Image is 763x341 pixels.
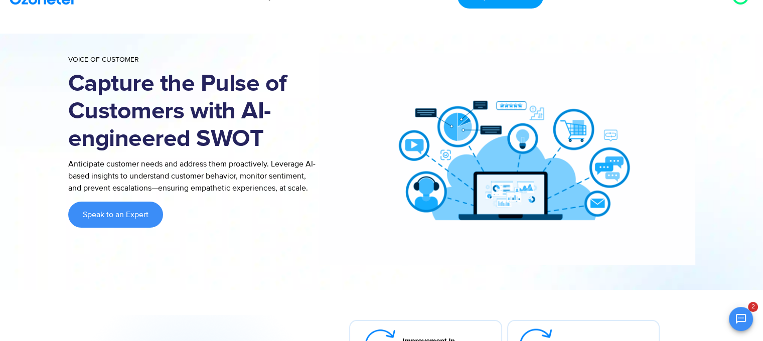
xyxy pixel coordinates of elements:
[68,158,319,194] p: Anticipate customer needs and address them proactively. Leverage AI-based insights to understand ...
[68,55,139,64] span: Voice of Customer
[83,211,148,219] span: Speak to an Expert
[68,202,163,228] a: Speak to an Expert
[729,307,753,331] button: Open chat
[68,70,319,153] h1: Capture the Pulse of Customers with AI-engineered SWOT
[748,302,758,312] span: 2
